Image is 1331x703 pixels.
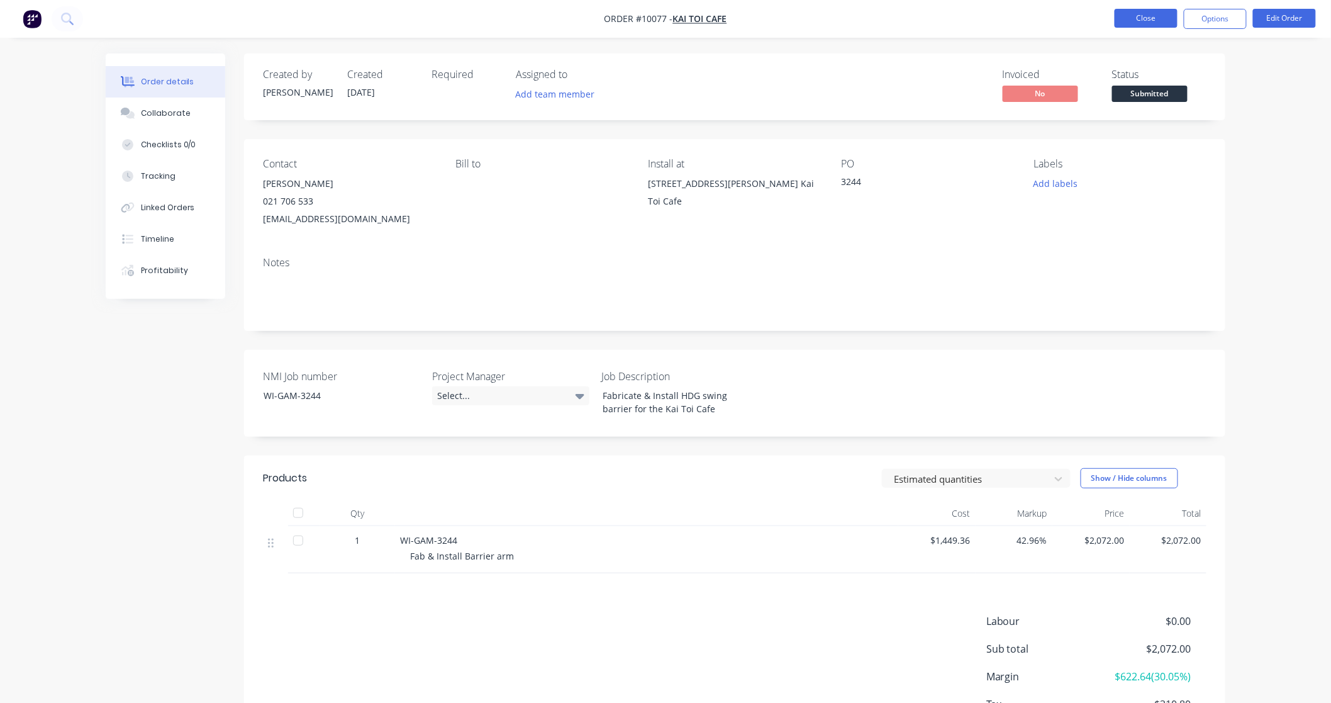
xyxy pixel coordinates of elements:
div: Tracking [141,171,175,182]
div: Checklists 0/0 [141,139,196,150]
button: Timeline [106,223,225,255]
label: Job Description [601,369,759,384]
div: Created by [263,69,332,81]
span: Submitted [1112,86,1188,101]
span: 1 [355,534,360,547]
button: Collaborate [106,98,225,129]
button: Edit Order [1253,9,1316,28]
div: Total [1130,501,1207,526]
button: Add team member [516,86,601,103]
span: $2,072.00 [1135,534,1202,547]
button: Linked Orders [106,192,225,223]
span: Margin [986,669,1098,684]
button: Add labels [1027,175,1084,192]
button: Show / Hide columns [1081,468,1178,488]
div: Markup [976,501,1053,526]
div: Select... [432,386,589,405]
span: [DATE] [347,86,375,98]
div: [PERSON_NAME] [263,86,332,99]
div: [STREET_ADDRESS][PERSON_NAME] Kai Toi Cafe [649,175,821,215]
div: Price [1052,501,1130,526]
div: WI-GAM-3244 [254,386,411,405]
div: Cost [898,501,976,526]
div: [PERSON_NAME] [263,175,435,193]
span: $622.64 ( 30.05 %) [1098,669,1191,684]
div: PO [841,158,1013,170]
button: Tracking [106,160,225,192]
span: Order #10077 - [604,13,673,25]
div: Profitability [141,265,188,276]
button: Close [1115,9,1178,28]
button: Submitted [1112,86,1188,104]
div: Created [347,69,416,81]
div: Collaborate [141,108,191,119]
button: Checklists 0/0 [106,129,225,160]
button: Add team member [509,86,601,103]
div: Install at [649,158,821,170]
div: Products [263,471,307,486]
button: Order details [106,66,225,98]
div: Assigned to [516,69,642,81]
div: Linked Orders [141,202,195,213]
span: $2,072.00 [1098,641,1191,656]
span: 42.96% [981,534,1048,547]
span: WI-GAM-3244 [400,534,457,546]
span: Labour [986,614,1098,629]
div: Notes [263,257,1206,269]
span: Fab & Install Barrier arm [410,550,514,562]
div: Required [432,69,501,81]
div: Qty [320,501,395,526]
div: Order details [141,76,194,87]
div: Bill to [455,158,628,170]
a: Kai Toi Cafe [673,13,727,25]
div: [STREET_ADDRESS][PERSON_NAME] Kai Toi Cafe [649,175,821,210]
span: $2,072.00 [1057,534,1125,547]
div: Fabricate & Install HDG swing barrier for the Kai Toi Cafe [593,386,750,418]
div: Invoiced [1003,69,1097,81]
div: 021 706 533 [263,193,435,210]
label: NMI Job number [263,369,420,384]
div: 3244 [841,175,998,193]
span: $1,449.36 [903,534,971,547]
div: Contact [263,158,435,170]
div: Status [1112,69,1206,81]
span: No [1003,86,1078,101]
div: Timeline [141,233,174,245]
button: Profitability [106,255,225,286]
span: Sub total [986,641,1098,656]
label: Project Manager [432,369,589,384]
img: Factory [23,9,42,28]
div: Labels [1034,158,1206,170]
span: $0.00 [1098,614,1191,629]
button: Options [1184,9,1247,29]
div: [EMAIL_ADDRESS][DOMAIN_NAME] [263,210,435,228]
div: [PERSON_NAME]021 706 533[EMAIL_ADDRESS][DOMAIN_NAME] [263,175,435,228]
